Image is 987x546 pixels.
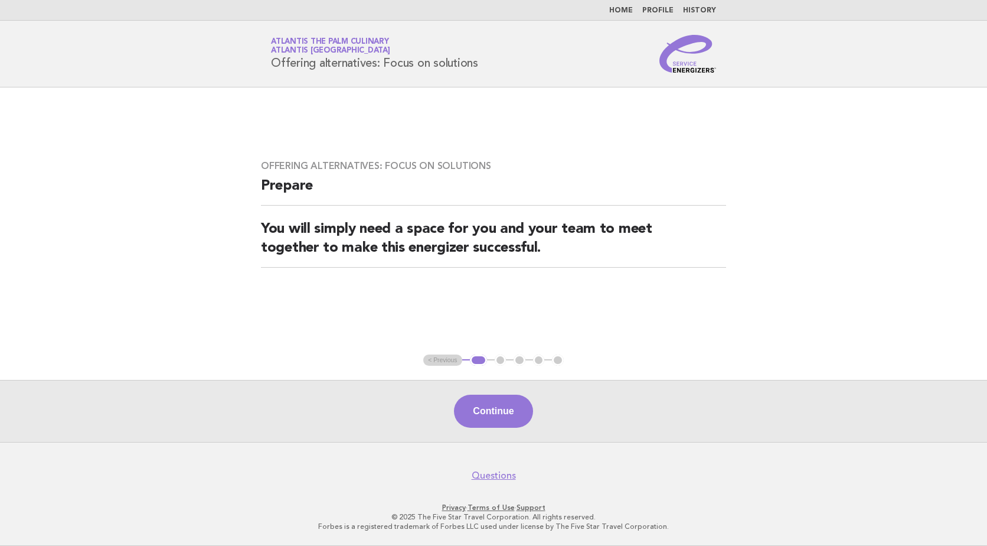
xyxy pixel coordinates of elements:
[468,503,515,512] a: Terms of Use
[442,503,466,512] a: Privacy
[132,503,855,512] p: · ·
[271,47,390,55] span: Atlantis [GEOGRAPHIC_DATA]
[261,160,726,172] h3: Offering alternatives: Focus on solutions
[454,395,532,428] button: Continue
[271,38,478,69] h1: Offering alternatives: Focus on solutions
[517,503,545,512] a: Support
[659,35,716,73] img: Service Energizers
[261,220,726,268] h2: You will simply need a space for you and your team to meet together to make this energizer succes...
[271,38,390,54] a: Atlantis The Palm CulinaryAtlantis [GEOGRAPHIC_DATA]
[472,470,516,482] a: Questions
[683,7,716,14] a: History
[470,355,487,366] button: 1
[642,7,674,14] a: Profile
[609,7,633,14] a: Home
[132,522,855,531] p: Forbes is a registered trademark of Forbes LLC used under license by The Five Star Travel Corpora...
[261,177,726,206] h2: Prepare
[132,512,855,522] p: © 2025 The Five Star Travel Corporation. All rights reserved.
